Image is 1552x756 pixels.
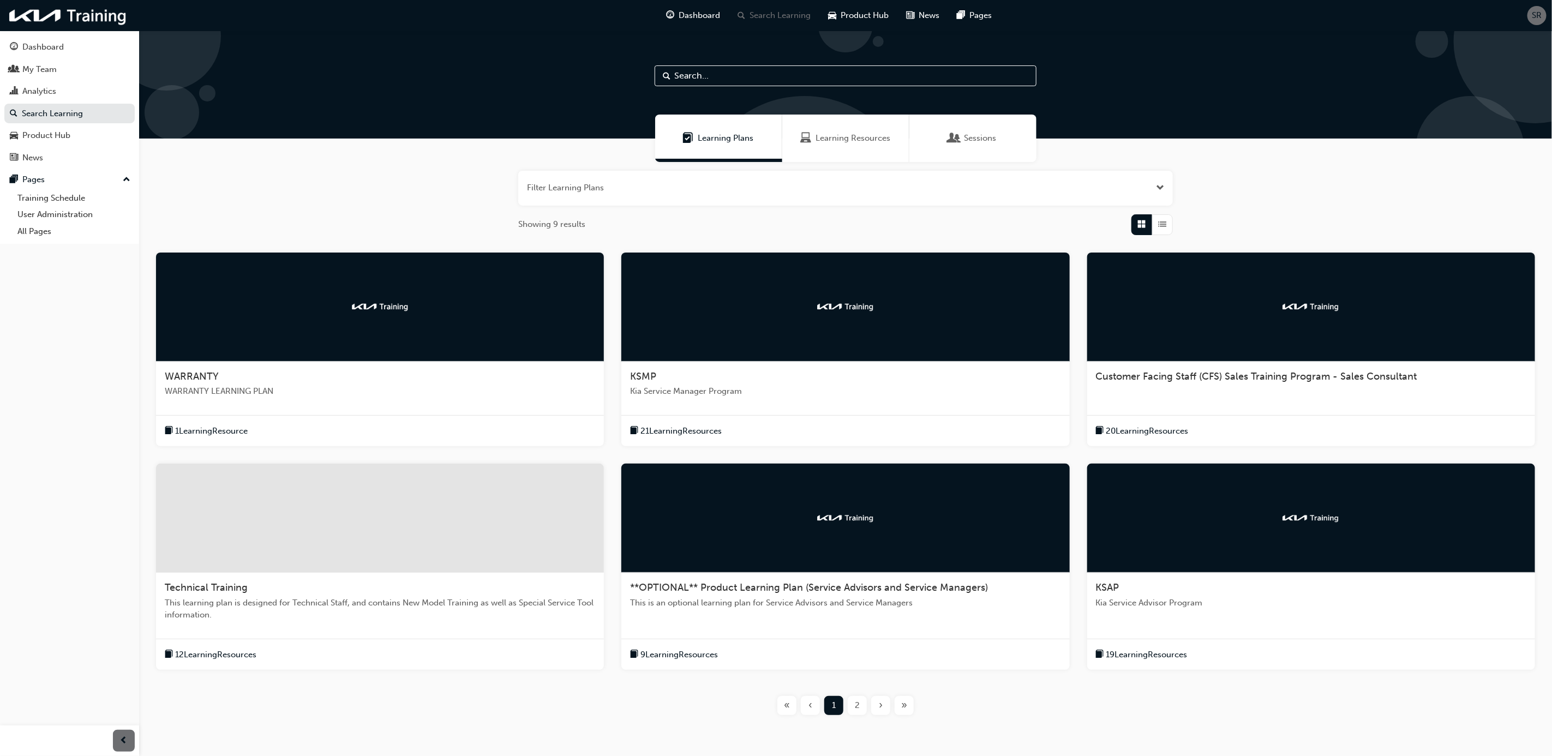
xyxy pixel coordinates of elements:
[658,4,729,27] a: guage-iconDashboard
[683,132,694,145] span: Learning Plans
[165,648,173,662] span: book-icon
[1106,425,1189,437] span: 20 Learning Resources
[165,424,173,438] span: book-icon
[841,9,889,22] span: Product Hub
[799,696,822,715] button: Previous page
[10,153,18,163] span: news-icon
[1096,648,1188,662] button: book-icon19LearningResources
[123,173,130,187] span: up-icon
[13,190,135,207] a: Training Schedule
[655,65,1036,86] input: Search...
[855,699,860,712] span: 2
[4,104,135,124] a: Search Learning
[898,4,949,27] a: news-iconNews
[165,597,595,621] span: This learning plan is designed for Technical Staff, and contains New Model Training as well as Sp...
[808,699,812,712] span: ‹
[1087,464,1535,670] a: kia-trainingKSAPKia Service Advisor Programbook-icon19LearningResources
[909,115,1036,162] a: SessionsSessions
[156,464,604,670] a: Technical TrainingThis learning plan is designed for Technical Staff, and contains New Model Trai...
[630,597,1060,609] span: This is an optional learning plan for Service Advisors and Service Managers
[667,9,675,22] span: guage-icon
[175,649,256,661] span: 12 Learning Resources
[630,648,718,662] button: book-icon9LearningResources
[10,65,18,75] span: people-icon
[621,464,1069,670] a: kia-training**OPTIONAL** Product Learning Plan (Service Advisors and Service Managers)This is an ...
[1281,513,1341,524] img: kia-training
[816,301,876,312] img: kia-training
[13,223,135,240] a: All Pages
[1096,370,1417,382] span: Customer Facing Staff (CFS) Sales Training Program - Sales Consultant
[901,699,907,712] span: »
[1096,597,1526,609] span: Kia Service Advisor Program
[775,696,799,715] button: First page
[829,9,837,22] span: car-icon
[800,132,811,145] span: Learning Resources
[10,175,18,185] span: pages-icon
[1096,648,1104,662] span: book-icon
[1159,218,1167,231] span: List
[10,43,18,52] span: guage-icon
[10,109,17,119] span: search-icon
[175,425,248,437] span: 1 Learning Resource
[22,129,70,142] div: Product Hub
[907,9,915,22] span: news-icon
[919,9,940,22] span: News
[729,4,820,27] a: search-iconSearch Learning
[1156,182,1164,194] button: Open the filter
[10,131,18,141] span: car-icon
[1532,9,1542,22] span: SR
[22,173,45,186] div: Pages
[4,37,135,57] a: Dashboard
[832,699,836,712] span: 1
[4,170,135,190] button: Pages
[350,301,410,312] img: kia-training
[782,115,909,162] a: Learning ResourcesLearning Resources
[663,70,670,82] span: Search
[1096,581,1119,593] span: KSAP
[822,696,846,715] button: Page 1
[630,370,656,382] span: KSMP
[5,4,131,27] img: kia-training
[1138,218,1146,231] span: Grid
[165,648,256,662] button: book-icon12LearningResources
[738,9,746,22] span: search-icon
[4,125,135,146] a: Product Hub
[165,581,248,593] span: Technical Training
[621,253,1069,447] a: kia-trainingKSMPKia Service Manager Programbook-icon21LearningResources
[165,424,248,438] button: book-icon1LearningResource
[10,87,18,97] span: chart-icon
[879,699,883,712] span: ›
[13,206,135,223] a: User Administration
[518,218,585,231] span: Showing 9 results
[630,424,722,438] button: book-icon21LearningResources
[640,425,722,437] span: 21 Learning Resources
[630,648,638,662] span: book-icon
[4,59,135,80] a: My Team
[1106,649,1188,661] span: 19 Learning Resources
[1096,424,1189,438] button: book-icon20LearningResources
[1281,301,1341,312] img: kia-training
[820,4,898,27] a: car-iconProduct Hub
[816,132,890,145] span: Learning Resources
[22,63,57,76] div: My Team
[949,132,960,145] span: Sessions
[630,385,1060,398] span: Kia Service Manager Program
[156,253,604,447] a: kia-trainingWARRANTYWARRANTY LEARNING PLANbook-icon1LearningResource
[970,9,992,22] span: Pages
[750,9,811,22] span: Search Learning
[165,385,595,398] span: WARRANTY LEARNING PLAN
[4,148,135,168] a: News
[846,696,869,715] button: Page 2
[165,370,219,382] span: WARRANTY
[949,4,1001,27] a: pages-iconPages
[630,581,988,593] span: **OPTIONAL** Product Learning Plan (Service Advisors and Service Managers)
[22,152,43,164] div: News
[120,734,128,748] span: prev-icon
[816,513,876,524] img: kia-training
[655,115,782,162] a: Learning PlansLearning Plans
[784,699,790,712] span: «
[698,132,754,145] span: Learning Plans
